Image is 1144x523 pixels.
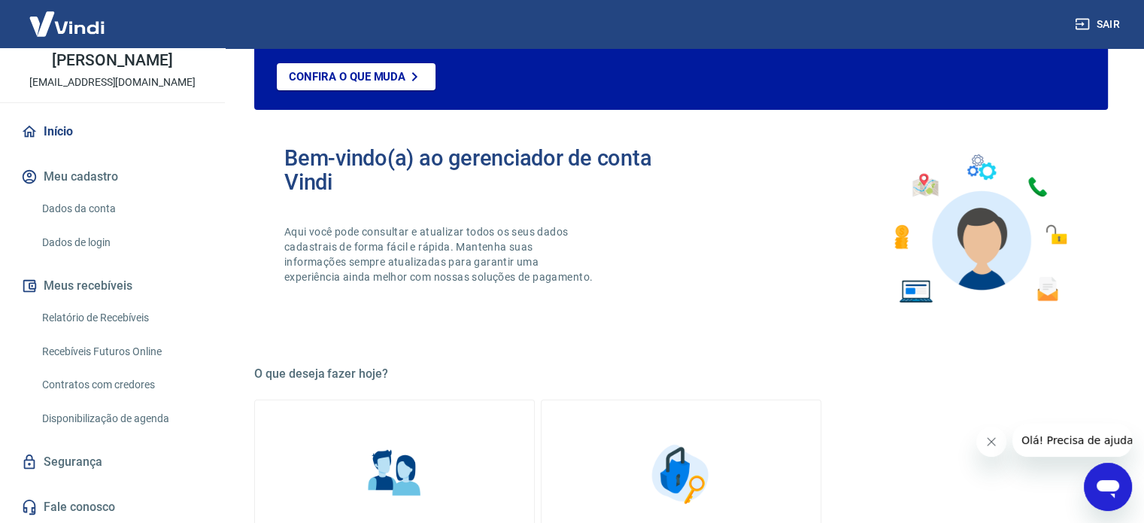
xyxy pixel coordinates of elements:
[18,269,207,303] button: Meus recebíveis
[36,403,207,434] a: Disponibilização de agenda
[36,303,207,333] a: Relatório de Recebíveis
[284,224,596,284] p: Aqui você pode consultar e atualizar todos os seus dados cadastrais de forma fácil e rápida. Mant...
[18,160,207,193] button: Meu cadastro
[1084,463,1132,511] iframe: Botão para abrir a janela de mensagens
[881,146,1078,312] img: Imagem de um avatar masculino com diversos icones exemplificando as funcionalidades do gerenciado...
[284,146,681,194] h2: Bem-vindo(a) ao gerenciador de conta Vindi
[254,366,1108,382] h5: O que deseja fazer hoje?
[976,427,1006,457] iframe: Fechar mensagem
[18,115,207,148] a: Início
[277,63,435,90] a: Confira o que muda
[36,227,207,258] a: Dados de login
[18,445,207,479] a: Segurança
[357,436,432,512] img: Informações pessoais
[9,11,126,23] span: Olá! Precisa de ajuda?
[36,193,207,224] a: Dados da conta
[289,70,405,84] p: Confira o que muda
[36,336,207,367] a: Recebíveis Futuros Online
[1012,424,1132,457] iframe: Mensagem da empresa
[644,436,719,512] img: Segurança
[29,74,196,90] p: [EMAIL_ADDRESS][DOMAIN_NAME]
[1072,11,1126,38] button: Sair
[36,369,207,400] a: Contratos com credores
[52,53,172,68] p: [PERSON_NAME]
[18,1,116,47] img: Vindi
